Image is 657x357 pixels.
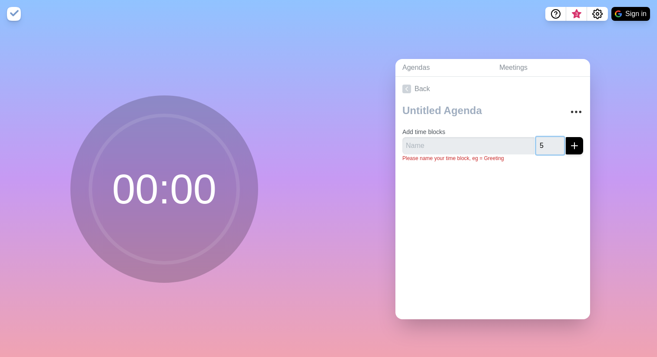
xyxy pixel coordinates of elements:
img: google logo [615,10,622,17]
label: Add time blocks [402,128,445,135]
button: Settings [587,7,608,21]
a: Back [395,77,590,101]
button: What’s new [566,7,587,21]
p: Please name your time block, eg = Greeting [402,154,583,162]
input: Mins [536,137,564,154]
span: 3 [573,11,580,18]
a: Meetings [492,59,590,77]
button: More [567,103,585,121]
input: Name [402,137,534,154]
button: Sign in [611,7,650,21]
img: timeblocks logo [7,7,21,21]
button: Help [545,7,566,21]
a: Agendas [395,59,492,77]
